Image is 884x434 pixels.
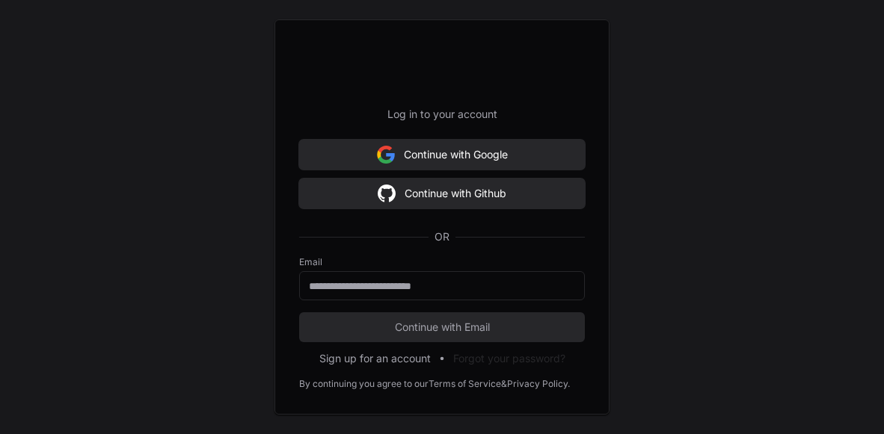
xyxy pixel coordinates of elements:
button: Continue with Email [299,312,585,342]
img: Sign in with google [378,179,396,208]
button: Continue with Google [299,140,585,170]
div: & [501,378,507,390]
a: Terms of Service [429,378,501,390]
button: Forgot your password? [453,351,565,366]
button: Sign up for an account [319,351,431,366]
img: Sign in with google [377,140,395,170]
span: Continue with Email [299,320,585,335]
p: Log in to your account [299,107,585,122]
button: Continue with Github [299,179,585,208]
span: OR [429,229,455,244]
div: By continuing you agree to our [299,378,429,390]
label: Email [299,256,585,268]
a: Privacy Policy. [507,378,570,390]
